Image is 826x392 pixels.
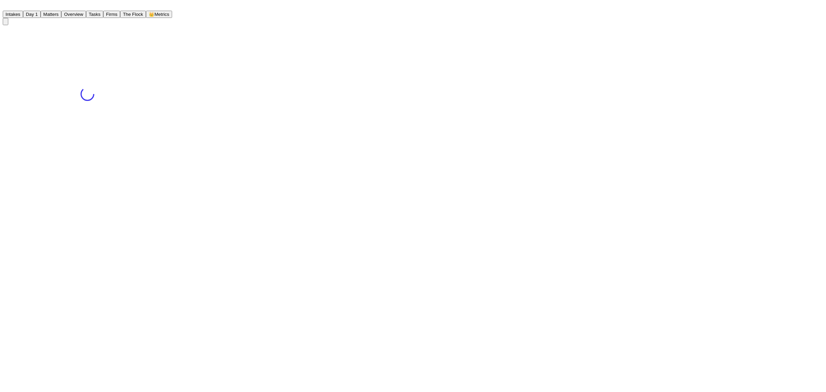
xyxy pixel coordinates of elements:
[103,11,120,18] button: Firms
[23,11,41,17] a: Day 1
[103,11,120,17] a: Firms
[86,11,103,17] a: Tasks
[3,3,11,9] img: Finch Logo
[146,11,172,17] a: crownMetrics
[86,11,103,18] button: Tasks
[41,11,61,18] button: Matters
[23,11,41,18] button: Day 1
[41,11,61,17] a: Matters
[3,11,23,17] a: Intakes
[3,11,23,18] button: Intakes
[3,4,11,10] a: Home
[120,11,146,18] button: The Flock
[146,11,172,18] button: crownMetrics
[149,12,155,17] span: crown
[120,11,146,17] a: The Flock
[61,11,86,17] a: Overview
[61,11,86,18] button: Overview
[155,12,169,17] span: Metrics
